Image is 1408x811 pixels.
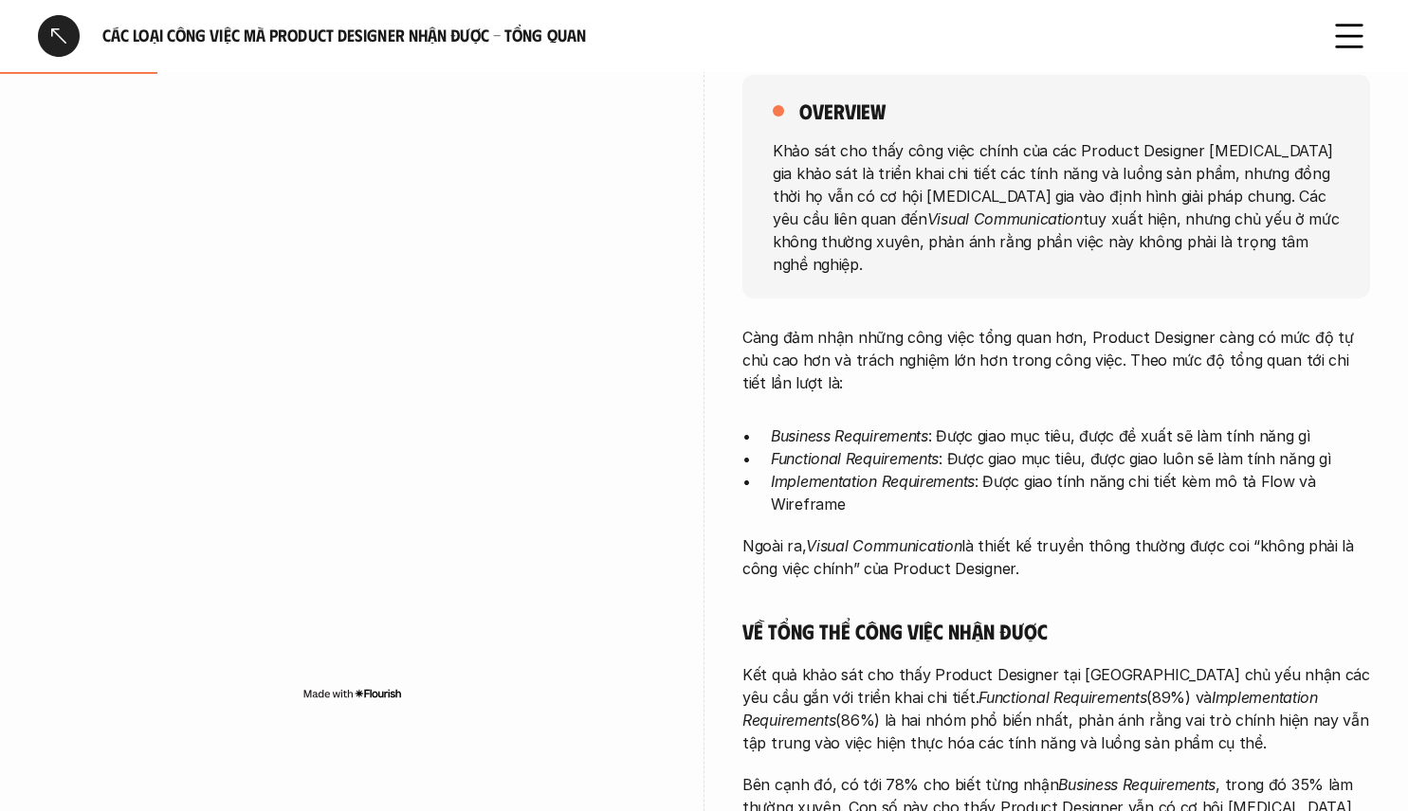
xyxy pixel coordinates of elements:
em: Implementation Requirements [771,472,975,491]
em: Visual Communication [806,536,961,555]
p: : Được giao tính năng chi tiết kèm mô tả Flow và Wireframe [771,470,1370,515]
em: Functional Requirements [978,688,1146,707]
h6: Các loại công việc mà Product Designer nhận được - Tổng quan [102,25,1306,46]
p: : Được giao mục tiêu, được giao luôn sẽ làm tính năng gì [771,447,1370,470]
em: Functional Requirements [771,449,939,468]
p: Kết quả khảo sát cho thấy Product Designer tại [GEOGRAPHIC_DATA] chủ yếu nhận các yêu cầu gắn với... [742,663,1370,754]
em: Business Requirements [1058,775,1216,794]
em: Visual Communication [927,208,1083,227]
h5: Về tổng thể công việc nhận được [742,618,1370,644]
iframe: Interactive or visual content [38,114,666,682]
p: Càng đảm nhận những công việc tổng quan hơn, Product Designer càng có mức độ tự chủ cao hơn và tr... [742,326,1370,394]
em: Implementation Requirements [742,688,1322,730]
em: Business Requirements [771,426,928,445]
p: Khảo sát cho thấy công việc chính của các Product Designer [MEDICAL_DATA] gia khảo sát là triển k... [773,138,1340,275]
p: Ngoài ra, là thiết kế truyền thông thường được coi “không phải là công việc chính” của Product De... [742,534,1370,580]
img: Made with Flourish [302,686,402,701]
p: : Được giao mục tiêu, được đề xuất sẽ làm tính năng gì [771,424,1370,447]
h5: overview [799,98,886,124]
